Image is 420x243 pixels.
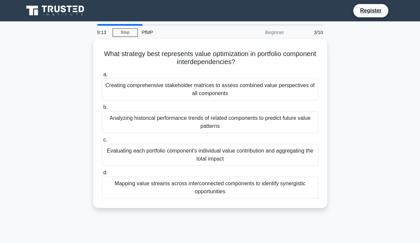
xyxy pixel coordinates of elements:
[103,170,108,175] span: d.
[138,26,230,39] div: PfMP
[102,111,318,133] div: Analyzing historical performance trends of related components to predict future value patterns
[102,144,318,166] div: Evaluating each portfolio component's individual value contribution and aggregating the total impact
[93,26,113,39] div: 9:13
[102,78,318,100] div: Creating comprehensive stakeholder matrices to assess combined value perspectives of all components
[103,137,107,143] span: c.
[103,71,108,77] span: a.
[103,104,108,110] span: b.
[113,28,138,37] a: Stop
[101,50,319,66] h5: What strategy best represents value optimization in portfolio component interdependencies?
[356,6,385,15] a: Register
[102,177,318,199] div: Mapping value streams across interconnected components to identify synergistic opportunities
[288,26,327,39] div: 3/10
[230,26,288,39] div: Beginner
